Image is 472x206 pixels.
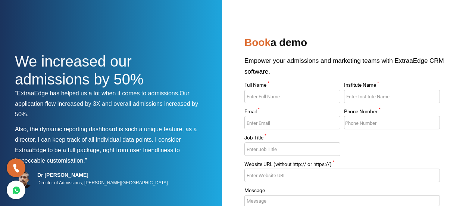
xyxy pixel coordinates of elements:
[344,109,440,116] label: Phone Number
[244,142,340,156] input: Enter Job Title
[344,116,440,129] input: Enter Phone Number
[244,162,440,169] label: Website URL (without http:// or https://)
[244,37,271,48] span: Book
[244,55,457,83] p: Empower your admissions and marketing teams with ExtraaEdge CRM software.
[244,169,440,182] input: Enter Website URL
[244,34,457,55] h2: a demo
[244,109,340,116] label: Email
[37,178,168,187] p: Director of Admissions, [PERSON_NAME][GEOGRAPHIC_DATA]
[15,53,144,87] span: We increased our admissions by 50%
[37,172,168,178] h5: Dr [PERSON_NAME]
[15,90,179,96] span: “ExtraaEdge has helped us a lot when it comes to admissions.
[244,83,340,90] label: Full Name
[15,136,181,164] span: I consider ExtraaEdge to be a full package, right from user friendliness to impeccable customisat...
[15,126,197,143] span: Also, the dynamic reporting dashboard is such a unique feature, as a director, I can keep track o...
[344,90,440,103] input: Enter Institute Name
[244,116,340,129] input: Enter Email
[244,188,440,195] label: Message
[244,135,340,142] label: Job Title
[244,90,340,103] input: Enter Full Name
[344,83,440,90] label: Institute Name
[15,90,198,117] span: Our application flow increased by 3X and overall admissions increased by 50%.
